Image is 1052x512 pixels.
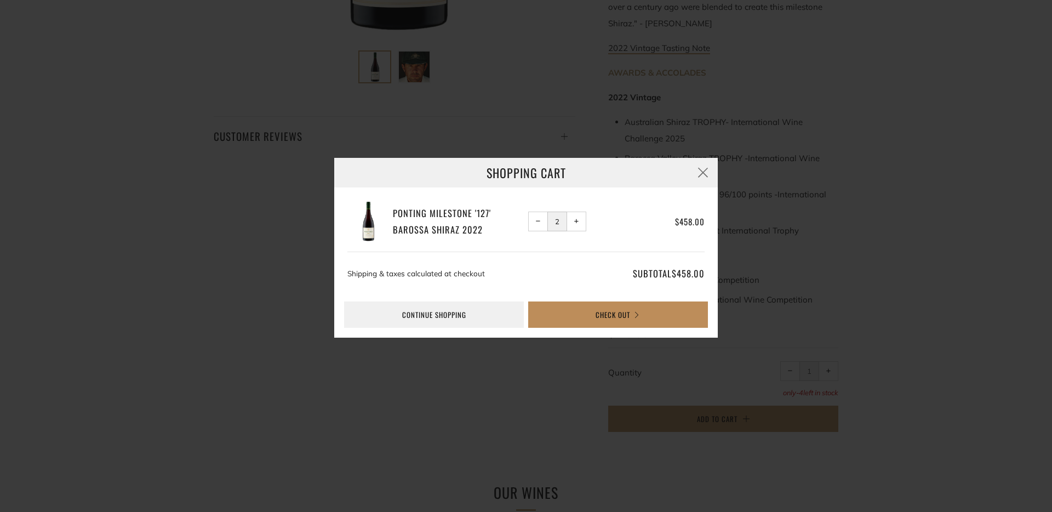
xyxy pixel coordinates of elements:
a: Ponting Milestone '127' Barossa Shiraz 2022 [393,205,524,237]
span: + [574,219,579,224]
span: − [536,219,541,224]
a: Continue shopping [344,301,524,328]
p: Subtotal [588,265,705,282]
span: $458.00 [675,215,705,227]
input: quantity [547,212,567,231]
img: Ponting Milestone '127' Barossa Shiraz 2022 [347,201,388,242]
span: $458.00 [672,266,705,280]
button: Check Out [528,301,708,328]
p: Shipping & taxes calculated at checkout [347,265,584,282]
h3: Shopping Cart [334,158,718,187]
button: Close (Esc) [688,158,718,187]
